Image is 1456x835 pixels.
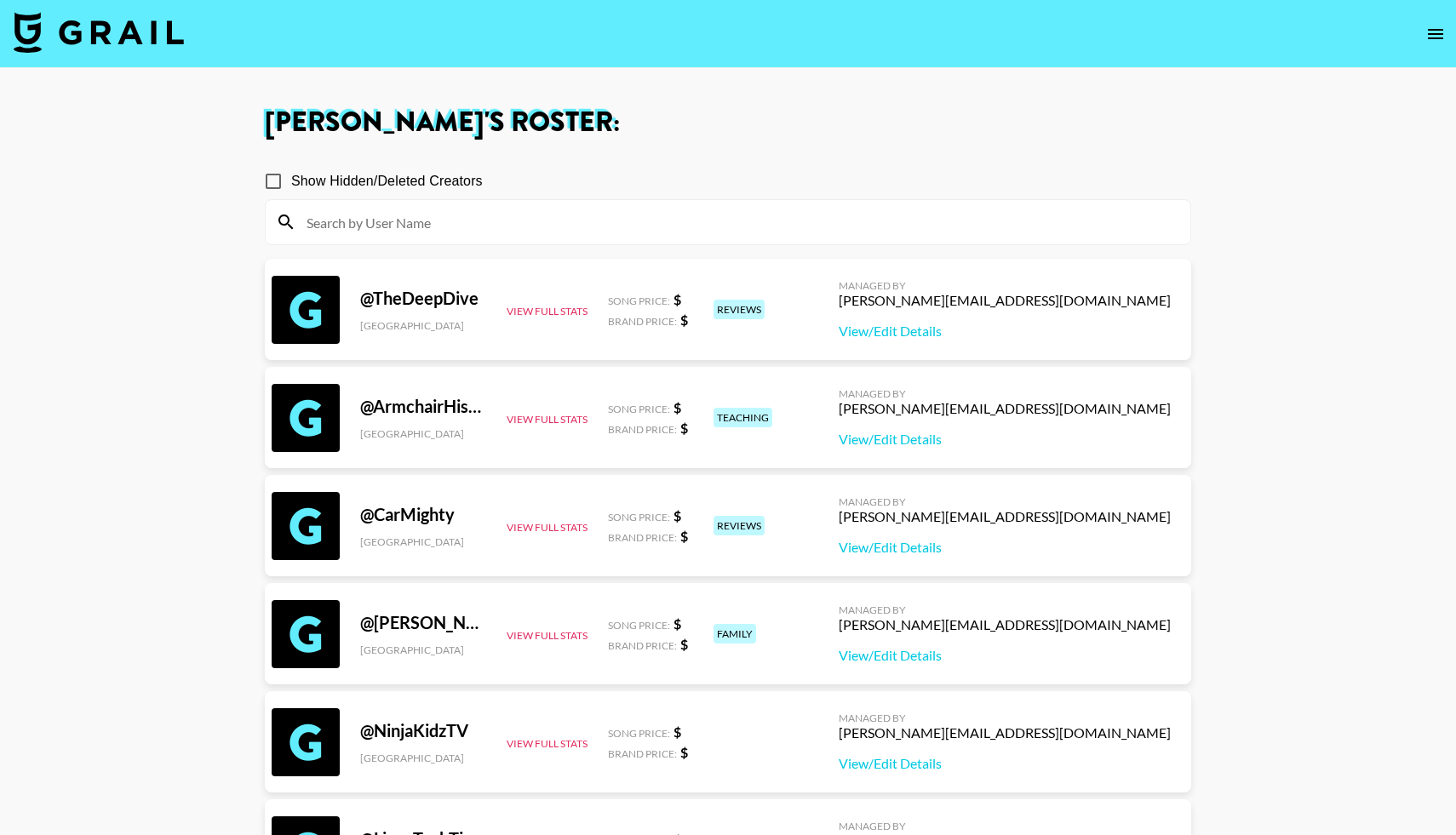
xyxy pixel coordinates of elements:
[507,737,588,750] button: View Full Stats
[507,413,588,426] button: View Full Stats
[507,521,588,534] button: View Full Stats
[839,387,1171,400] div: Managed By
[674,615,681,632] strong: $
[507,629,588,642] button: View Full Stats
[674,399,681,415] strong: $
[360,396,486,417] div: @ ArmchairHistorian
[296,209,1180,236] input: Search by User Name
[608,511,670,523] span: Song Price:
[680,528,688,544] strong: $
[714,408,772,427] div: teaching
[608,727,670,740] span: Song Price:
[608,423,677,436] span: Brand Price:
[680,312,688,328] strong: $
[360,752,486,764] div: [GEOGRAPHIC_DATA]
[14,12,184,53] img: Grail Talent
[839,724,1171,741] div: [PERSON_NAME][EMAIL_ADDRESS][DOMAIN_NAME]
[839,323,1171,340] a: View/Edit Details
[608,315,677,328] span: Brand Price:
[839,712,1171,724] div: Managed By
[680,744,688,760] strong: $
[360,720,486,741] div: @ NinjaKidzTV
[839,820,1171,832] div: Managed By
[360,427,486,440] div: [GEOGRAPHIC_DATA]
[360,535,486,548] div: [GEOGRAPHIC_DATA]
[360,288,486,309] div: @ TheDeepDive
[360,504,486,525] div: @ CarMighty
[265,109,1191,136] h1: [PERSON_NAME] 's Roster:
[608,639,677,652] span: Brand Price:
[839,616,1171,633] div: [PERSON_NAME][EMAIL_ADDRESS][DOMAIN_NAME]
[839,431,1171,448] a: View/Edit Details
[680,420,688,436] strong: $
[507,305,588,317] button: View Full Stats
[839,647,1171,664] a: View/Edit Details
[674,723,681,740] strong: $
[674,507,681,523] strong: $
[839,755,1171,772] a: View/Edit Details
[714,516,765,535] div: reviews
[839,603,1171,616] div: Managed By
[608,403,670,415] span: Song Price:
[608,295,670,307] span: Song Price:
[674,291,681,307] strong: $
[291,171,483,192] span: Show Hidden/Deleted Creators
[839,495,1171,508] div: Managed By
[839,539,1171,556] a: View/Edit Details
[360,612,486,633] div: @ [PERSON_NAME]
[680,636,688,652] strong: $
[839,292,1171,309] div: [PERSON_NAME][EMAIL_ADDRESS][DOMAIN_NAME]
[360,319,486,332] div: [GEOGRAPHIC_DATA]
[608,531,677,544] span: Brand Price:
[839,400,1171,417] div: [PERSON_NAME][EMAIL_ADDRESS][DOMAIN_NAME]
[608,619,670,632] span: Song Price:
[714,624,756,643] div: family
[839,279,1171,292] div: Managed By
[1419,17,1453,51] button: open drawer
[714,300,765,319] div: reviews
[360,643,486,656] div: [GEOGRAPHIC_DATA]
[608,747,677,760] span: Brand Price:
[839,508,1171,525] div: [PERSON_NAME][EMAIL_ADDRESS][DOMAIN_NAME]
